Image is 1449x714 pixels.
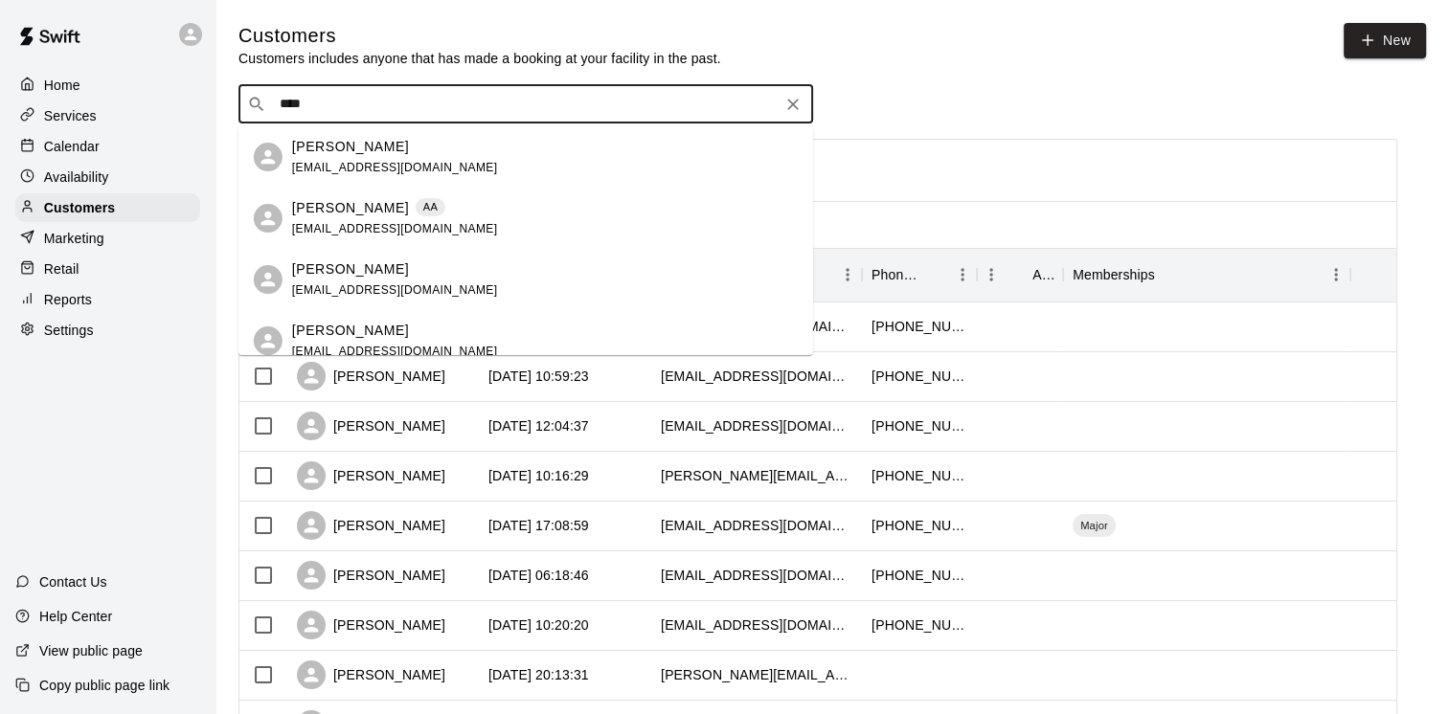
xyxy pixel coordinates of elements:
div: +14794585686 [872,615,967,635]
a: Settings [15,316,200,345]
div: 2025-08-28 20:13:31 [488,665,589,684]
p: Reports [44,290,92,309]
div: ariannapaquin25@gmail.com [661,615,852,635]
a: Calendar [15,132,200,161]
p: Contact Us [39,572,107,591]
div: Memberships [1063,248,1350,301]
p: Marketing [44,229,104,248]
p: Calendar [44,137,100,156]
div: [PERSON_NAME] [297,362,445,390]
div: 2025-09-05 17:08:59 [488,516,589,535]
div: [PERSON_NAME] [297,611,445,639]
a: Reports [15,285,200,314]
span: [EMAIL_ADDRESS][DOMAIN_NAME] [292,161,498,174]
div: Alan Kolstad [254,143,283,171]
button: Menu [1322,260,1350,289]
h5: Customers [238,23,721,49]
div: saucedocassandra98@gmail.com [661,416,852,435]
div: audrey.denman88@gmail.com [661,466,852,485]
div: [PERSON_NAME] [297,511,445,540]
button: Sort [1155,261,1182,288]
div: 2025-09-02 10:20:20 [488,615,589,635]
p: [PERSON_NAME] [292,137,409,157]
div: 2025-09-05 06:18:46 [488,566,589,585]
div: Levi Bender [254,326,283,355]
div: [PERSON_NAME] [297,561,445,590]
div: itvanderhoff@gmail.com [661,516,852,535]
div: memahon85@gmail.com [661,566,852,585]
div: Major [1073,514,1116,537]
button: Menu [977,260,1006,289]
div: Phone Number [872,248,921,301]
span: [EMAIL_ADDRESS][DOMAIN_NAME] [292,283,498,297]
a: Availability [15,163,200,191]
p: [PERSON_NAME] [292,259,409,279]
div: Alan Bender [254,265,283,294]
p: Customers [44,198,115,217]
div: Search customers by name or email [238,85,813,123]
div: +14176580214 [872,367,967,386]
p: Help Center [39,607,112,626]
a: Home [15,71,200,100]
p: Availability [44,167,109,187]
p: View public page [39,641,143,660]
button: Sort [1006,261,1032,288]
p: Retail [44,259,79,279]
a: Marketing [15,224,200,253]
div: 2025-09-08 12:04:37 [488,416,589,435]
button: Menu [948,260,977,289]
div: +14796708541 [872,466,967,485]
div: +14175979710 [872,317,967,336]
div: +19402994813 [872,416,967,435]
div: Memberships [1073,248,1155,301]
p: Settings [44,321,94,340]
p: Customers includes anyone that has made a booking at your facility in the past. [238,49,721,68]
div: Email [651,248,862,301]
p: AA [423,199,439,215]
p: [PERSON_NAME] [292,198,409,218]
a: New [1344,23,1426,58]
p: Home [44,76,80,95]
div: +14793684409 [872,516,967,535]
div: 2025-09-09 10:59:23 [488,367,589,386]
a: Customers [15,193,200,222]
p: Services [44,106,97,125]
div: [PERSON_NAME] [297,461,445,490]
span: Major [1073,518,1116,533]
div: Phone Number [862,248,977,301]
button: Sort [921,261,948,288]
div: Age [1032,248,1053,301]
p: Copy public page link [39,676,170,695]
div: [PERSON_NAME] [297,412,445,440]
div: zachary.stinnett@gmail.com [661,665,852,684]
button: Menu [833,260,862,289]
span: [EMAIL_ADDRESS][DOMAIN_NAME] [292,345,498,358]
a: Retail [15,255,200,283]
div: [PERSON_NAME] [297,660,445,689]
p: [PERSON_NAME] [292,321,409,341]
button: Clear [780,91,806,118]
a: Services [15,101,200,130]
div: gobblebrittany@gmail.com [661,367,852,386]
span: [EMAIL_ADDRESS][DOMAIN_NAME] [292,222,498,235]
div: Age [977,248,1063,301]
div: +14792560346 [872,566,967,585]
div: Alan Fowler [254,204,283,233]
div: 2025-09-06 10:16:29 [488,466,589,485]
